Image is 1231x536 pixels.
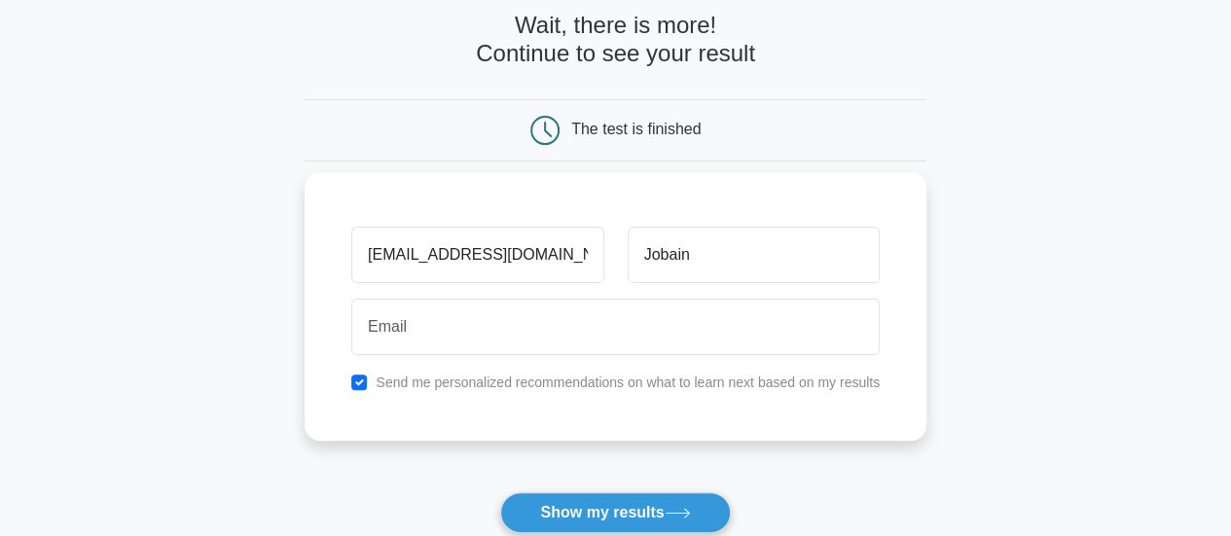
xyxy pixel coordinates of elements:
input: First name [351,227,603,283]
input: Email [351,299,880,355]
button: Show my results [500,492,730,533]
label: Send me personalized recommendations on what to learn next based on my results [376,375,880,390]
div: The test is finished [571,121,701,137]
input: Last name [628,227,880,283]
h4: Wait, there is more! Continue to see your result [305,12,926,68]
